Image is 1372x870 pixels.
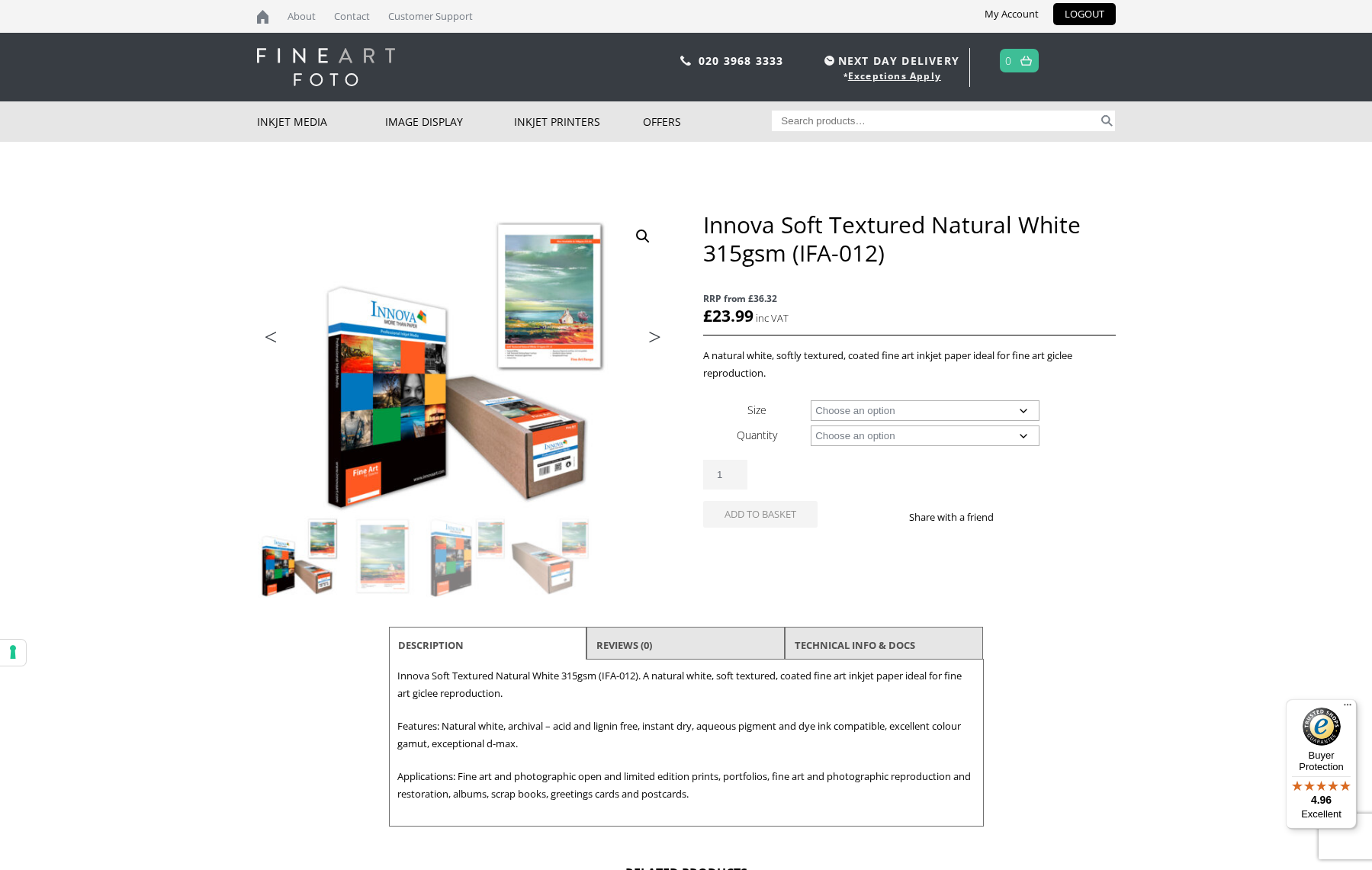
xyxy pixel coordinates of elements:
p: Buyer Protection [1286,750,1357,772]
p: Share with a friend [909,509,1012,526]
a: 0 [1005,50,1012,72]
img: Innova Soft Textured Natural White 315gsm (IFA-012) - Image 3 [426,515,508,598]
label: Quantity [737,428,777,442]
a: Inkjet Printers [514,101,643,142]
span: 4.96 [1311,794,1332,806]
img: Innova Soft Textured Natural White 315gsm (IFA-012) - Image 2 [342,515,424,598]
img: twitter sharing button [1030,511,1043,523]
h1: Innova Soft Textured Natural White 315gsm (IFA-012) [703,210,1115,267]
a: Offers [643,101,772,142]
a: Image Display [385,101,514,142]
p: Innova Soft Textured Natural White 315gsm (IFA-012). A natural white, soft textured, coated fine ... [397,667,975,702]
img: time.svg [824,56,834,66]
a: View full-screen image gallery [629,223,657,250]
img: basket.svg [1020,56,1032,66]
p: Applications: Fine art and photographic open and limited edition prints, portfolios, fine art and... [397,768,975,803]
span: RRP from £36.32 [703,290,1115,307]
input: Product quantity [703,460,747,490]
span: NEXT DAY DELIVERY [821,52,959,69]
button: Menu [1338,699,1357,718]
p: A natural white, softly textured, coated fine art inkjet paper ideal for fine art giclee reproduc... [703,347,1115,382]
p: Excellent [1286,808,1357,820]
button: Add to basket [703,501,818,528]
bdi: 23.99 [703,305,753,326]
img: Innova Soft Textured Natural White 315gsm (IFA-012) - Image 4 [509,515,592,598]
img: facebook sharing button [1012,511,1024,523]
img: email sharing button [1049,511,1061,523]
a: Inkjet Media [257,101,386,142]
a: TECHNICAL INFO & DOCS [795,631,915,659]
a: LOGOUT [1053,3,1116,25]
input: Search products… [772,111,1098,131]
label: Size [747,403,766,417]
button: Search [1098,111,1116,131]
a: Reviews (0) [596,631,652,659]
img: logo-white.svg [257,48,395,86]
a: My Account [973,3,1050,25]
button: Trusted Shops TrustmarkBuyer Protection4.96Excellent [1286,699,1357,829]
a: Exceptions Apply [848,69,941,82]
a: 020 3968 3333 [699,53,784,68]
img: phone.svg [680,56,691,66]
img: Innova Soft Textured Natural White 315gsm (IFA-012) [258,515,340,598]
p: Features: Natural white, archival – acid and lignin free, instant dry, aqueous pigment and dye in... [397,718,975,753]
img: Trusted Shops Trustmark [1303,708,1341,746]
a: Description [398,631,464,659]
span: £ [703,305,712,326]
